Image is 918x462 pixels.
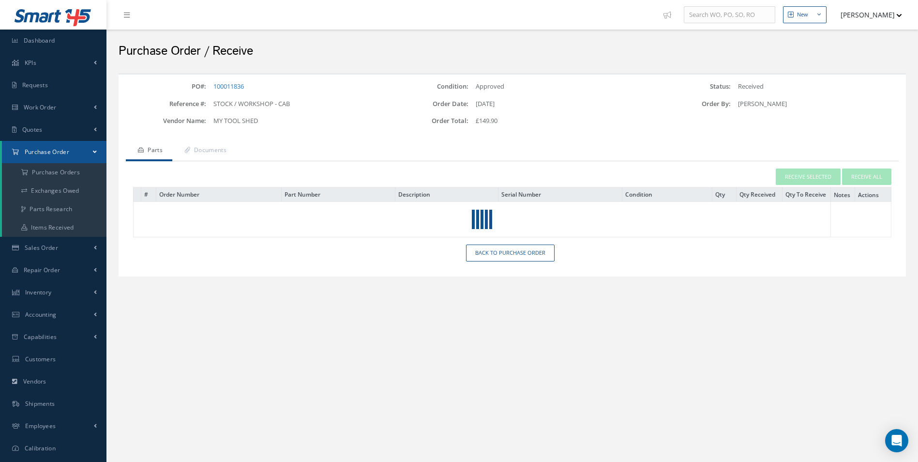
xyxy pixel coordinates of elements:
span: Vendors [23,377,46,385]
span: Sales Order [25,244,58,252]
span: Accounting [25,310,57,319]
a: Purchase Order [2,141,106,163]
th: Qty [712,187,737,202]
input: Search WO, PO, SO, RO [684,6,775,24]
th: # [141,187,156,202]
a: Exchanges Owed [2,182,106,200]
div: Open Intercom Messenger [885,429,908,452]
a: Parts [126,141,172,161]
div: MY TOOL SHED [206,116,381,126]
span: Employees [25,422,56,430]
th: Order Number [156,187,281,202]
div: New [797,11,808,19]
a: Back to Purchase Order [466,245,555,262]
div: Received [731,82,906,92]
th: Condition [622,187,712,202]
div: [PERSON_NAME] [731,99,906,109]
th: Part Number [281,187,395,202]
span: Purchase Order [25,148,69,156]
span: Shipments [25,400,55,408]
label: Reference #: [119,100,206,108]
span: Repair Order [24,266,60,274]
label: Status: [644,83,731,90]
span: Customers [25,355,56,363]
span: Inventory [25,288,52,296]
label: Condition: [381,83,468,90]
span: Calibration [25,444,56,452]
a: Parts Research [2,200,106,218]
span: Requests [22,81,48,89]
label: Order Date: [381,100,468,108]
h2: Purchase Order / Receive [119,44,906,59]
a: Documents [172,141,236,161]
a: 100011836 [213,82,244,91]
th: Description [395,187,498,202]
th: Serial Number [498,187,622,202]
span: KPIs [25,59,36,67]
th: Qty Received [737,187,783,202]
button: New [783,6,827,23]
div: £149.90 [468,116,644,126]
span: Work Order [24,103,57,111]
div: STOCK / WORKSHOP - CAB [206,99,381,109]
span: Quotes [22,125,43,134]
span: Dashboard [24,36,55,45]
th: Actions [855,187,891,202]
a: Purchase Orders [2,163,106,182]
div: Approved [468,82,644,92]
th: Qty To Receive [783,187,831,202]
button: Receive Selected [776,169,841,185]
button: Receive All [842,169,891,185]
label: Order Total: [381,117,468,124]
label: Vendor Name: [119,117,206,124]
span: Capabilities [24,333,57,341]
a: Items Received [2,218,106,237]
th: Notes [831,187,855,202]
button: [PERSON_NAME] [831,5,902,24]
div: [DATE] [468,99,644,109]
label: PO#: [119,83,206,90]
label: Order By: [644,100,731,108]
